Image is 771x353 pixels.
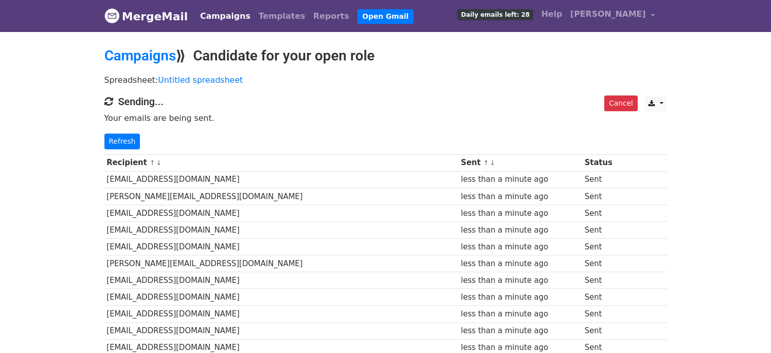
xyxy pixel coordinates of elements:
a: ↑ [150,159,155,167]
div: less than a minute ago [461,191,579,203]
div: less than a minute ago [461,275,579,286]
a: Refresh [104,134,140,149]
td: [EMAIL_ADDRESS][DOMAIN_NAME] [104,221,459,238]
a: Campaigns [104,47,176,64]
div: less than a minute ago [461,258,579,270]
img: MergeMail logo [104,8,120,23]
th: Recipient [104,154,459,171]
td: [EMAIL_ADDRESS][DOMAIN_NAME] [104,289,459,306]
p: Your emails are being sent. [104,113,667,123]
td: [EMAIL_ADDRESS][DOMAIN_NAME] [104,171,459,188]
a: Templates [254,6,309,26]
td: Sent [582,323,626,339]
h2: ⟫ Candidate for your open role [104,47,667,65]
div: less than a minute ago [461,308,579,320]
a: Help [537,4,566,24]
td: [EMAIL_ADDRESS][DOMAIN_NAME] [104,306,459,323]
a: Reports [309,6,353,26]
div: less than a minute ago [461,224,579,236]
a: [PERSON_NAME] [566,4,658,28]
td: Sent [582,272,626,289]
td: [EMAIL_ADDRESS][DOMAIN_NAME] [104,239,459,255]
a: Open Gmail [357,9,414,24]
td: Sent [582,239,626,255]
td: Sent [582,255,626,272]
a: Daily emails left: 28 [453,4,537,24]
div: less than a minute ago [461,208,579,219]
a: Campaigns [196,6,254,26]
a: Untitled spreadsheet [158,75,243,85]
td: Sent [582,171,626,188]
span: Daily emails left: 28 [457,9,533,20]
div: less than a minute ago [461,241,579,253]
span: [PERSON_NAME] [570,8,646,20]
td: [PERSON_NAME][EMAIL_ADDRESS][DOMAIN_NAME] [104,188,459,205]
td: Sent [582,306,626,323]
th: Sent [459,154,582,171]
p: Spreadsheet: [104,75,667,85]
td: [PERSON_NAME][EMAIL_ADDRESS][DOMAIN_NAME] [104,255,459,272]
a: ↓ [490,159,495,167]
a: MergeMail [104,6,188,27]
a: Cancel [604,95,637,111]
div: less than a minute ago [461,174,579,185]
td: [EMAIL_ADDRESS][DOMAIN_NAME] [104,205,459,221]
a: ↑ [483,159,489,167]
td: Sent [582,205,626,221]
td: Sent [582,188,626,205]
td: Sent [582,221,626,238]
td: Sent [582,289,626,306]
div: less than a minute ago [461,325,579,337]
td: [EMAIL_ADDRESS][DOMAIN_NAME] [104,272,459,289]
th: Status [582,154,626,171]
h4: Sending... [104,95,667,108]
a: ↓ [156,159,162,167]
div: less than a minute ago [461,292,579,303]
td: [EMAIL_ADDRESS][DOMAIN_NAME] [104,323,459,339]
